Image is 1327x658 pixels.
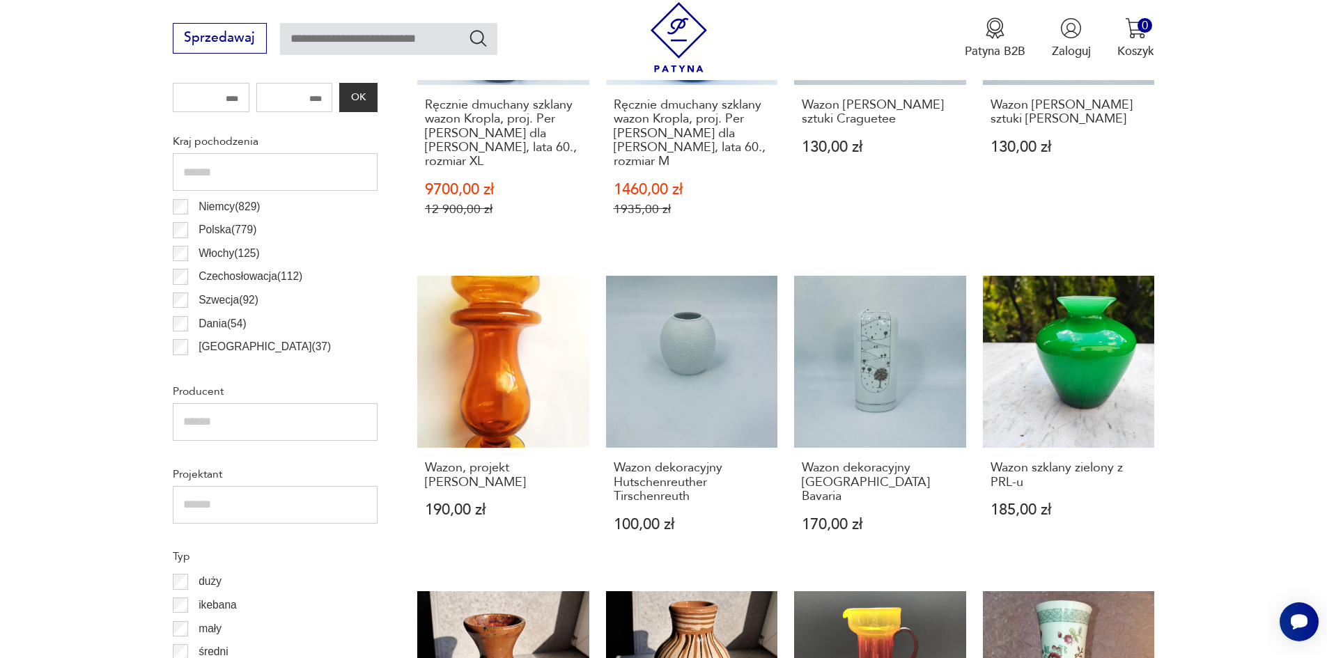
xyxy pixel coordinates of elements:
[199,596,237,614] p: ikebana
[614,98,770,169] h3: Ręcznie dmuchany szklany wazon Kropla, proj. Per [PERSON_NAME] dla [PERSON_NAME], lata 60., rozmi...
[991,461,1147,489] h3: Wazon szklany zielony z PRL-u
[199,620,222,638] p: mały
[199,267,302,285] p: Czechosłowacja ( 112 )
[1060,17,1082,39] img: Ikonka użytkownika
[1125,17,1147,39] img: Ikona koszyka
[983,276,1155,564] a: Wazon szklany zielony z PRL-uWazon szklany zielony z PRL-u185,00 zł
[173,33,267,45] a: Sprzedawaj
[425,503,582,517] p: 190,00 zł
[794,276,966,564] a: Wazon dekoracyjny Eschenbach BavariaWazon dekoracyjny [GEOGRAPHIC_DATA] Bavaria170,00 zł
[199,244,260,263] p: Włochy ( 125 )
[417,276,589,564] a: Wazon, projekt Stefan SadowskiWazon, projekt [PERSON_NAME]190,00 zł
[614,461,770,503] h3: Wazon dekoracyjny Hutschenreuther Tirschenreuth
[644,2,714,72] img: Patyna - sklep z meblami i dekoracjami vintage
[199,198,260,216] p: Niemcy ( 829 )
[468,28,488,48] button: Szukaj
[606,276,778,564] a: Wazon dekoracyjny Hutschenreuther TirschenreuthWazon dekoracyjny Hutschenreuther Tirschenreuth100...
[614,182,770,197] p: 1460,00 zł
[173,382,378,400] p: Producent
[173,132,378,150] p: Kraj pochodzenia
[173,547,378,565] p: Typ
[199,361,254,379] p: Francja ( 33 )
[984,17,1006,39] img: Ikona medalu
[425,98,582,169] h3: Ręcznie dmuchany szklany wazon Kropla, proj. Per [PERSON_NAME] dla [PERSON_NAME], lata 60., rozmi...
[199,315,247,333] p: Dania ( 54 )
[1138,18,1152,33] div: 0
[1280,602,1319,641] iframe: Smartsupp widget button
[173,465,378,483] p: Projektant
[339,83,377,112] button: OK
[965,17,1025,59] button: Patyna B2B
[199,221,256,239] p: Polska ( 779 )
[614,202,770,217] p: 1935,00 zł
[1117,43,1154,59] p: Koszyk
[1052,43,1091,59] p: Zaloguj
[991,140,1147,155] p: 130,00 zł
[199,572,222,590] p: duży
[802,98,959,127] h3: Wazon [PERSON_NAME] sztuki Craguetee
[802,517,959,532] p: 170,00 zł
[614,517,770,532] p: 100,00 zł
[965,17,1025,59] a: Ikona medaluPatyna B2B
[965,43,1025,59] p: Patyna B2B
[991,503,1147,517] p: 185,00 zł
[802,140,959,155] p: 130,00 zł
[173,23,267,54] button: Sprzedawaj
[425,461,582,489] h3: Wazon, projekt [PERSON_NAME]
[802,461,959,503] h3: Wazon dekoracyjny [GEOGRAPHIC_DATA] Bavaria
[199,291,258,309] p: Szwecja ( 92 )
[199,338,331,356] p: [GEOGRAPHIC_DATA] ( 37 )
[1052,17,1091,59] button: Zaloguj
[1117,17,1154,59] button: 0Koszyk
[425,182,582,197] p: 9700,00 zł
[425,202,582,217] p: 12 900,00 zł
[991,98,1147,127] h3: Wazon [PERSON_NAME] sztuki [PERSON_NAME]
